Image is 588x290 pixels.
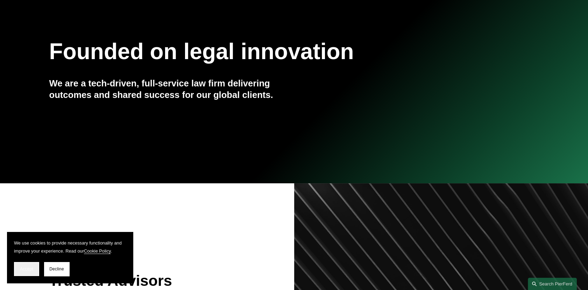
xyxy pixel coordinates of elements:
[84,248,111,254] a: Cookie Policy
[528,278,577,290] a: Search this site
[7,232,133,283] section: Cookie banner
[49,78,294,100] h4: We are a tech-driven, full-service law firm delivering outcomes and shared success for our global...
[49,39,458,64] h1: Founded on legal innovation
[14,239,126,255] p: We use cookies to provide necessary functionality and improve your experience. Read our .
[49,267,64,271] span: Decline
[20,267,33,271] span: Accept
[49,271,253,290] h2: Trusted Advisors
[44,262,69,276] button: Decline
[14,262,39,276] button: Accept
